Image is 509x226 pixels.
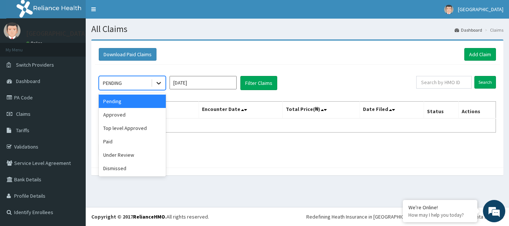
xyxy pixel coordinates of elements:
a: Dashboard [455,27,482,33]
p: How may I help you today? [408,212,472,218]
div: Approved [99,108,166,121]
img: User Image [4,22,20,39]
div: Pending [99,95,166,108]
th: Status [424,102,459,119]
div: Under Review [99,148,166,162]
a: Add Claim [464,48,496,61]
strong: Copyright © 2017 . [91,213,167,220]
a: Online [26,41,44,46]
img: User Image [444,5,453,14]
th: Encounter Date [199,102,282,119]
th: Actions [458,102,496,119]
h1: All Claims [91,24,503,34]
span: Dashboard [16,78,40,85]
div: We're Online! [408,204,472,211]
footer: All rights reserved. [86,207,509,226]
span: [GEOGRAPHIC_DATA] [458,6,503,13]
div: Top level Approved [99,121,166,135]
span: Switch Providers [16,61,54,68]
li: Claims [483,27,503,33]
div: PENDING [103,79,122,87]
div: Redefining Heath Insurance in [GEOGRAPHIC_DATA] using Telemedicine and Data Science! [306,213,503,220]
button: Download Paid Claims [99,48,157,61]
input: Search by HMO ID [416,76,472,89]
input: Search [474,76,496,89]
div: Paid [99,135,166,148]
th: Total Price(₦) [282,102,360,119]
p: [GEOGRAPHIC_DATA] [26,30,88,37]
th: Date Filed [360,102,424,119]
span: Tariffs [16,127,29,134]
div: Dismissed [99,162,166,175]
a: RelianceHMO [133,213,165,220]
button: Filter Claims [240,76,277,90]
span: Claims [16,111,31,117]
input: Select Month and Year [170,76,237,89]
